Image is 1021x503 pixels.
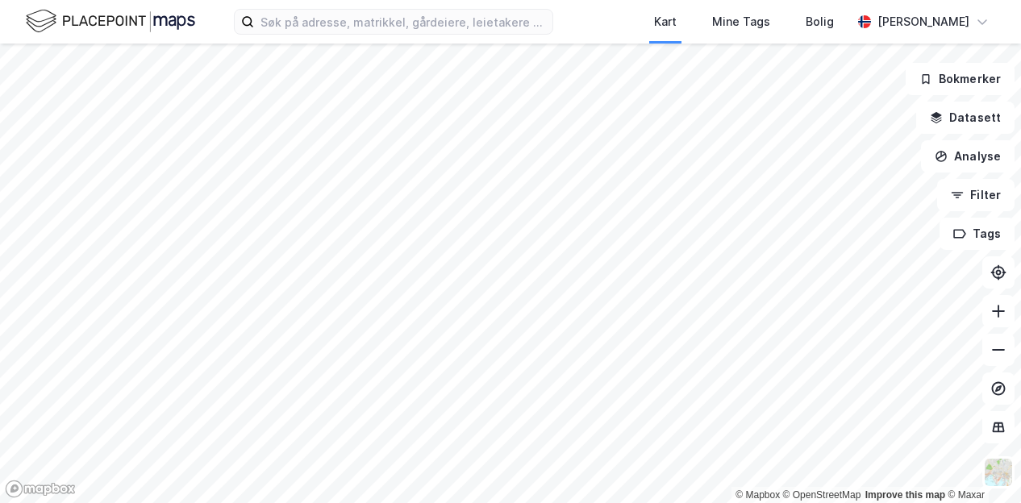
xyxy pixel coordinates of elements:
[712,12,770,31] div: Mine Tags
[877,12,969,31] div: [PERSON_NAME]
[940,426,1021,503] div: Kontrollprogram for chat
[865,489,945,501] a: Improve this map
[921,140,1015,173] button: Analyse
[26,7,195,35] img: logo.f888ab2527a4732fd821a326f86c7f29.svg
[940,218,1015,250] button: Tags
[937,179,1015,211] button: Filter
[5,480,76,498] a: Mapbox homepage
[654,12,677,31] div: Kart
[736,489,780,501] a: Mapbox
[806,12,834,31] div: Bolig
[254,10,552,34] input: Søk på adresse, matrikkel, gårdeiere, leietakere eller personer
[940,426,1021,503] iframe: Chat Widget
[906,63,1015,95] button: Bokmerker
[783,489,861,501] a: OpenStreetMap
[916,102,1015,134] button: Datasett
